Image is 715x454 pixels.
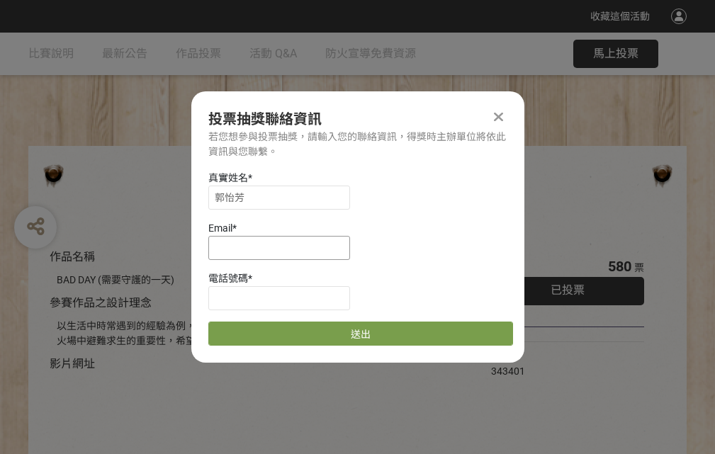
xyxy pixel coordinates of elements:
[325,33,416,75] a: 防火宣導免費資源
[208,322,513,346] button: 送出
[208,222,232,234] span: Email
[57,273,449,288] div: BAD DAY (需要守護的一天)
[325,47,416,60] span: 防火宣導免費資源
[208,108,507,130] div: 投票抽獎聯絡資訊
[28,47,74,60] span: 比賽說明
[176,33,221,75] a: 作品投票
[50,357,95,370] span: 影片網址
[529,349,599,363] iframe: Facebook Share
[50,250,95,263] span: 作品名稱
[28,33,74,75] a: 比賽說明
[249,47,297,60] span: 活動 Q&A
[208,130,507,159] div: 若您想參與投票抽獎，請輸入您的聯絡資訊，得獎時主辦單位將依此資訊與您聯繫。
[208,172,248,183] span: 真實姓名
[176,47,221,60] span: 作品投票
[57,319,449,348] div: 以生活中時常遇到的經驗為例，透過對比的方式宣傳住宅用火災警報器、家庭逃生計畫及火場中避難求生的重要性，希望透過趣味的短影音讓更多人認識到更多的防火觀念。
[249,33,297,75] a: 活動 Q&A
[50,296,152,310] span: 參賽作品之設計理念
[573,40,658,68] button: 馬上投票
[208,273,248,284] span: 電話號碼
[551,283,585,297] span: 已投票
[590,11,650,22] span: 收藏這個活動
[634,262,644,273] span: 票
[102,47,147,60] span: 最新公告
[102,33,147,75] a: 最新公告
[608,258,631,275] span: 580
[593,47,638,60] span: 馬上投票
